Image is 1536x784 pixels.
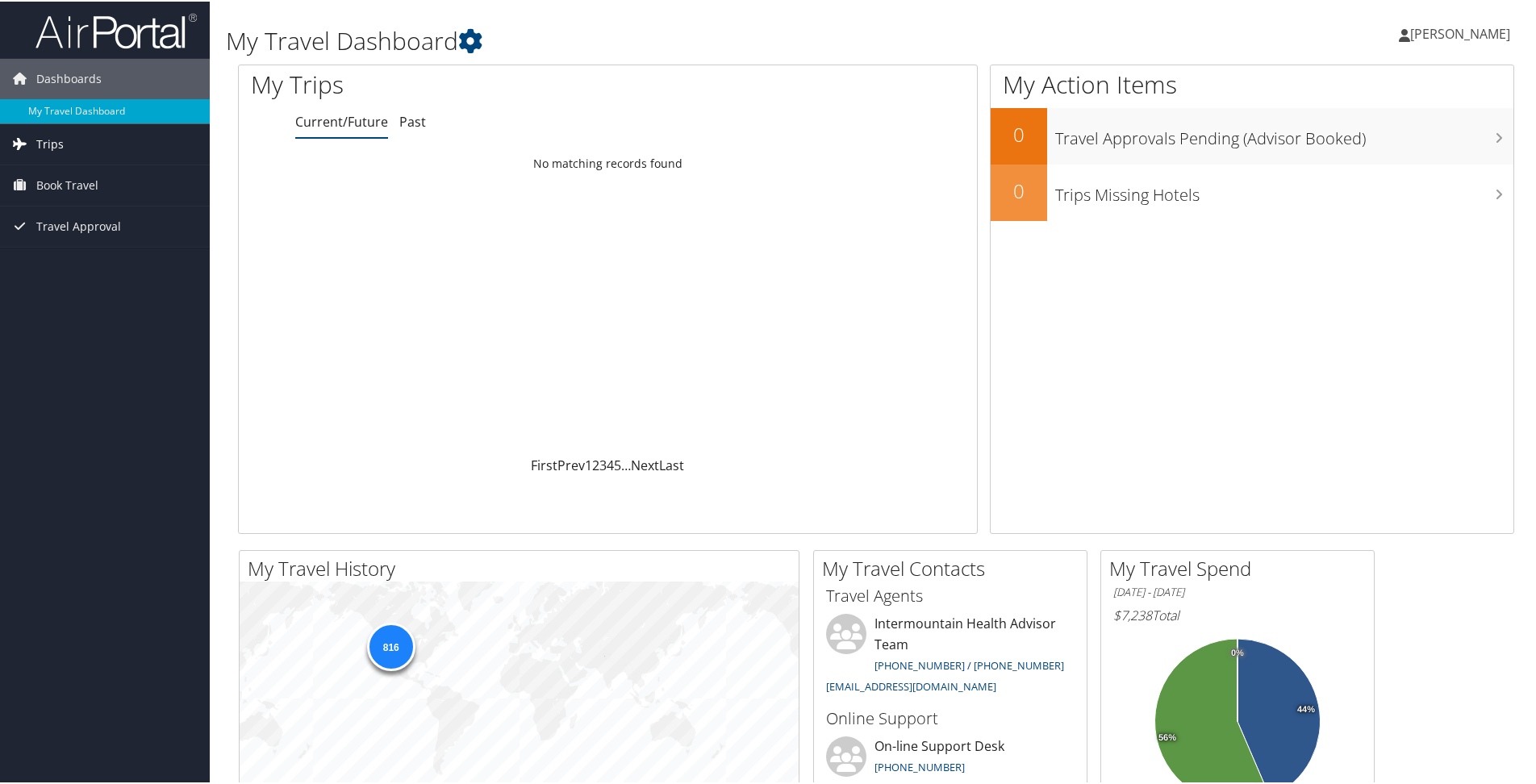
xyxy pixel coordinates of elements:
span: Book Travel [36,164,98,204]
div: 816 [366,621,415,669]
span: $7,238 [1113,605,1152,623]
h3: Trips Missing Hotels [1055,174,1513,205]
h1: My Action Items [991,66,1513,100]
li: Intermountain Health Advisor Team [818,612,1083,699]
h1: My Trips [251,66,657,100]
a: 2 [592,455,599,473]
tspan: 0% [1231,647,1244,657]
h6: Total [1113,605,1362,623]
a: 0Travel Approvals Pending (Advisor Booked) [991,106,1513,163]
a: Next [631,455,659,473]
h3: Online Support [826,706,1075,728]
a: Last [659,455,684,473]
a: [EMAIL_ADDRESS][DOMAIN_NAME] [826,678,996,692]
h2: My Travel History [248,553,799,581]
a: Current/Future [295,111,388,129]
h2: 0 [991,176,1047,203]
tspan: 56% [1158,732,1176,741]
a: [PERSON_NAME] [1399,8,1526,56]
span: [PERSON_NAME] [1410,23,1510,41]
h2: My Travel Spend [1109,553,1374,581]
h2: 0 [991,119,1047,147]
span: Trips [36,123,64,163]
a: 3 [599,455,607,473]
h1: My Travel Dashboard [226,23,1093,56]
span: Dashboards [36,57,102,98]
a: 4 [607,455,614,473]
h2: My Travel Contacts [822,553,1087,581]
a: 0Trips Missing Hotels [991,163,1513,219]
a: 1 [585,455,592,473]
td: No matching records found [239,148,977,177]
span: Travel Approval [36,205,121,245]
tspan: 44% [1297,703,1315,713]
img: airportal-logo.png [35,10,197,48]
a: First [531,455,557,473]
a: [PHONE_NUMBER] [874,758,965,773]
a: 5 [614,455,621,473]
span: … [621,455,631,473]
a: [PHONE_NUMBER] / [PHONE_NUMBER] [874,657,1064,671]
h6: [DATE] - [DATE] [1113,583,1362,598]
a: Prev [557,455,585,473]
h3: Travel Approvals Pending (Advisor Booked) [1055,118,1513,148]
h3: Travel Agents [826,583,1075,606]
a: Past [399,111,426,129]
